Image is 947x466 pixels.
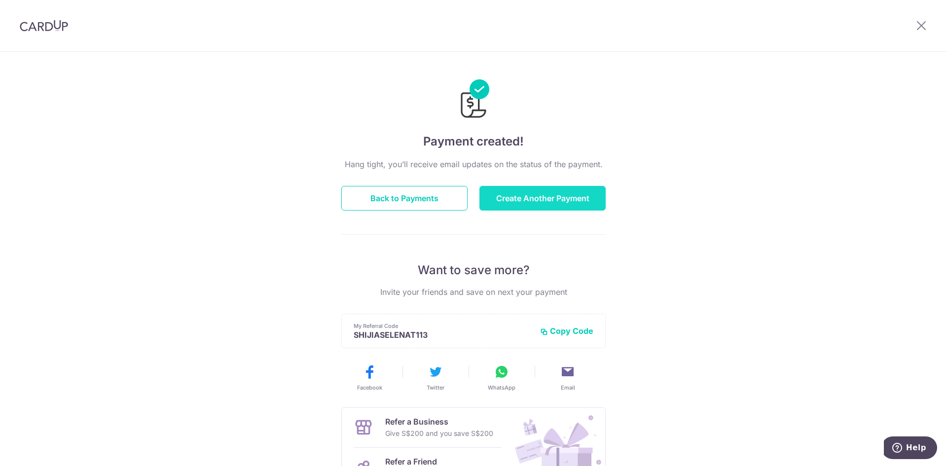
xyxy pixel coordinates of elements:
p: Give S$200 and you save S$200 [385,428,493,439]
span: WhatsApp [488,384,515,392]
button: Twitter [406,364,465,392]
img: CardUp [20,20,68,32]
button: WhatsApp [473,364,531,392]
span: Twitter [427,384,444,392]
span: Facebook [357,384,382,392]
h4: Payment created! [341,133,606,150]
button: Email [539,364,597,392]
button: Create Another Payment [479,186,606,211]
button: Copy Code [540,326,593,336]
p: Invite your friends and save on next your payment [341,286,606,298]
p: Refer a Business [385,416,493,428]
button: Facebook [340,364,399,392]
img: Payments [458,79,489,121]
iframe: Opens a widget where you can find more information [884,436,937,461]
span: Email [561,384,575,392]
p: Want to save more? [341,262,606,278]
p: Hang tight, you’ll receive email updates on the status of the payment. [341,158,606,170]
p: SHIJIASELENAT113 [354,330,532,340]
button: Back to Payments [341,186,468,211]
p: My Referral Code [354,322,532,330]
